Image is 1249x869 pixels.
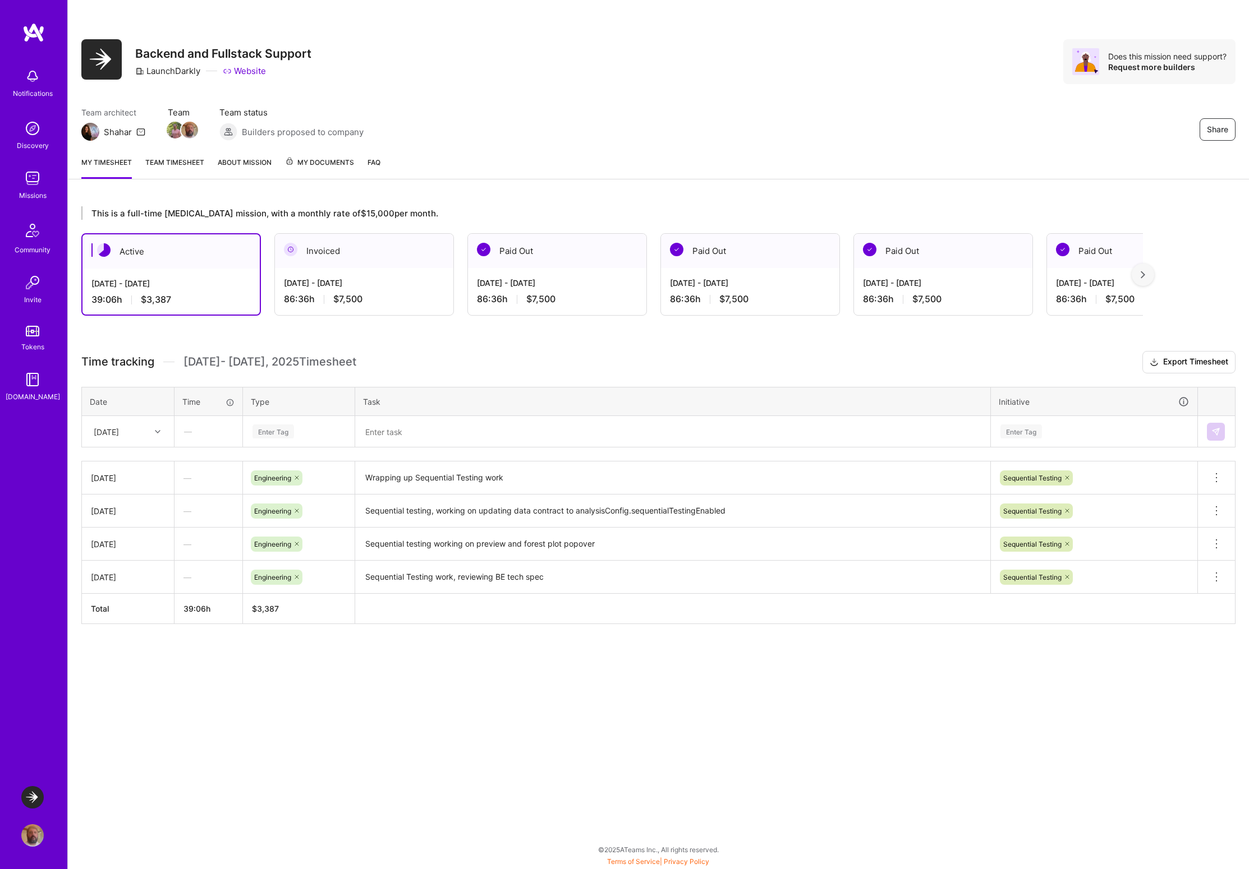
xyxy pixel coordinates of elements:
span: Engineering [254,474,291,482]
div: Enter Tag [252,423,294,440]
span: $7,500 [1105,293,1135,305]
div: Paid Out [468,234,646,268]
i: icon CompanyGray [135,67,144,76]
img: LaunchDarkly: Backend and Fullstack Support [21,786,44,808]
div: [DATE] [94,426,119,437]
img: Invite [21,271,44,294]
div: [DATE] - [DATE] [284,277,444,289]
span: Sequential Testing [1003,507,1062,515]
a: Terms of Service [607,857,660,866]
div: Active [82,234,260,269]
span: $7,500 [333,293,362,305]
img: Builders proposed to company [219,123,237,141]
a: FAQ [368,156,380,179]
i: icon Mail [136,127,145,136]
div: [DATE] - [DATE] [670,277,830,289]
span: $7,500 [526,293,555,305]
img: Active [97,243,111,257]
div: — [175,496,242,526]
h3: Backend and Fullstack Support [135,47,311,61]
span: Team architect [81,107,145,118]
span: Time tracking [81,355,154,369]
div: [DATE] [91,505,165,517]
div: [DATE] [91,472,165,484]
a: My Documents [285,156,354,179]
div: © 2025 ATeams Inc., All rights reserved. [67,835,1249,863]
textarea: Wrapping up Sequential Testing work [356,463,989,493]
div: Invoiced [275,234,453,268]
a: Team timesheet [145,156,204,179]
span: Sequential Testing [1003,474,1062,482]
img: Team Member Avatar [167,122,183,138]
div: Invite [24,294,42,306]
div: 86:36 h [863,293,1023,305]
span: $7,500 [719,293,749,305]
img: Submit [1211,427,1220,436]
div: 86:36 h [284,293,444,305]
div: Notifications [13,87,53,99]
a: About Mission [218,156,272,179]
a: User Avatar [19,824,47,847]
img: logo [22,22,45,43]
a: My timesheet [81,156,132,179]
div: — [175,417,242,446]
span: $7,500 [912,293,942,305]
img: Paid Out [1056,243,1069,256]
th: Total [82,594,175,624]
textarea: Sequential Testing work, reviewing BE tech spec [356,562,989,593]
img: right [1141,271,1145,279]
img: bell [21,65,44,87]
a: Team Member Avatar [168,121,182,140]
span: [DATE] - [DATE] , 2025 Timesheet [183,355,356,369]
div: 86:36 h [670,293,830,305]
img: Paid Out [670,243,683,256]
th: Type [243,387,355,416]
a: LaunchDarkly: Backend and Fullstack Support [19,786,47,808]
img: Company Logo [81,39,122,80]
div: — [175,562,242,592]
span: My Documents [285,156,354,169]
div: Paid Out [1047,234,1225,268]
div: This is a full-time [MEDICAL_DATA] mission, with a monthly rate of $15,000 per month. [81,206,1143,220]
img: guide book [21,368,44,391]
div: 86:36 h [1056,293,1216,305]
div: [DATE] - [DATE] [1056,277,1216,289]
div: [DATE] - [DATE] [91,278,251,289]
div: LaunchDarkly [135,65,200,77]
a: Website [223,65,266,77]
th: Task [355,387,991,416]
div: Request more builders [1108,62,1227,72]
span: Builders proposed to company [242,126,364,138]
div: Community [15,244,50,256]
th: $3,387 [243,594,355,624]
div: Discovery [17,140,49,151]
div: [DOMAIN_NAME] [6,391,60,403]
div: — [175,463,242,493]
div: Paid Out [854,234,1032,268]
a: Privacy Policy [664,857,709,866]
i: icon Download [1150,357,1159,368]
div: Enter Tag [1000,423,1042,440]
div: 39:06 h [91,294,251,306]
img: Invoiced [284,243,297,256]
img: tokens [26,326,39,336]
img: Paid Out [863,243,876,256]
img: teamwork [21,167,44,189]
div: Initiative [999,395,1190,408]
div: Time [182,396,235,408]
div: [DATE] [91,538,165,550]
span: Sequential Testing [1003,540,1062,548]
span: Sequential Testing [1003,573,1062,581]
span: Team [168,107,197,118]
div: [DATE] - [DATE] [863,277,1023,289]
img: discovery [21,117,44,140]
div: 86:36 h [477,293,637,305]
span: $3,387 [141,294,171,306]
span: Share [1207,124,1228,135]
img: Paid Out [477,243,490,256]
img: Avatar [1072,48,1099,75]
div: Tokens [21,341,44,353]
th: 39:06h [175,594,243,624]
img: Team Architect [81,123,99,141]
img: Team Member Avatar [181,122,198,138]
